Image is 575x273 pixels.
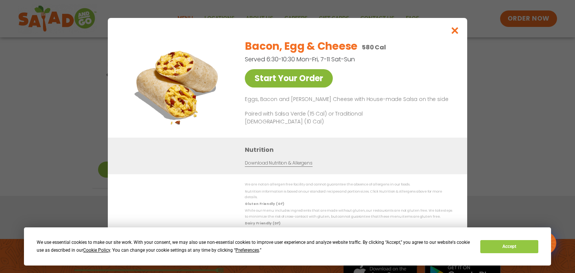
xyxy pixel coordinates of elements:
[362,43,386,52] p: 580 Cal
[24,227,551,266] div: Cookie Consent Prompt
[245,208,452,220] p: While our menu includes ingredients that are made without gluten, our restaurants are not gluten ...
[125,33,229,138] img: Featured product photo for Bacon, Egg & Cheese
[245,221,280,226] strong: Dairy Friendly (DF)
[245,95,449,104] p: Eggs, Bacon and [PERSON_NAME] Cheese with House-made Salsa on the side
[83,248,110,253] span: Cookie Policy
[480,240,538,253] button: Accept
[37,239,471,254] div: We use essential cookies to make our site work. With your consent, we may also use non-essential ...
[245,160,312,167] a: Download Nutrition & Allergens
[235,248,259,253] span: Preferences
[245,110,383,126] p: Paired with Salsa Verde (15 Cal) or Traditional [DEMOGRAPHIC_DATA] (10 Cal)
[245,145,456,154] h3: Nutrition
[245,189,452,200] p: Nutrition information is based on our standard recipes and portion sizes. Click Nutrition & Aller...
[245,55,413,64] p: Served 6:30-10:30 Mon-Fri, 7-11 Sat-Sun
[245,182,452,187] p: We are not an allergen free facility and cannot guarantee the absence of allergens in our foods.
[245,39,358,54] h2: Bacon, Egg & Cheese
[245,69,333,88] a: Start Your Order
[245,202,284,206] strong: Gluten Friendly (GF)
[443,18,467,43] button: Close modal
